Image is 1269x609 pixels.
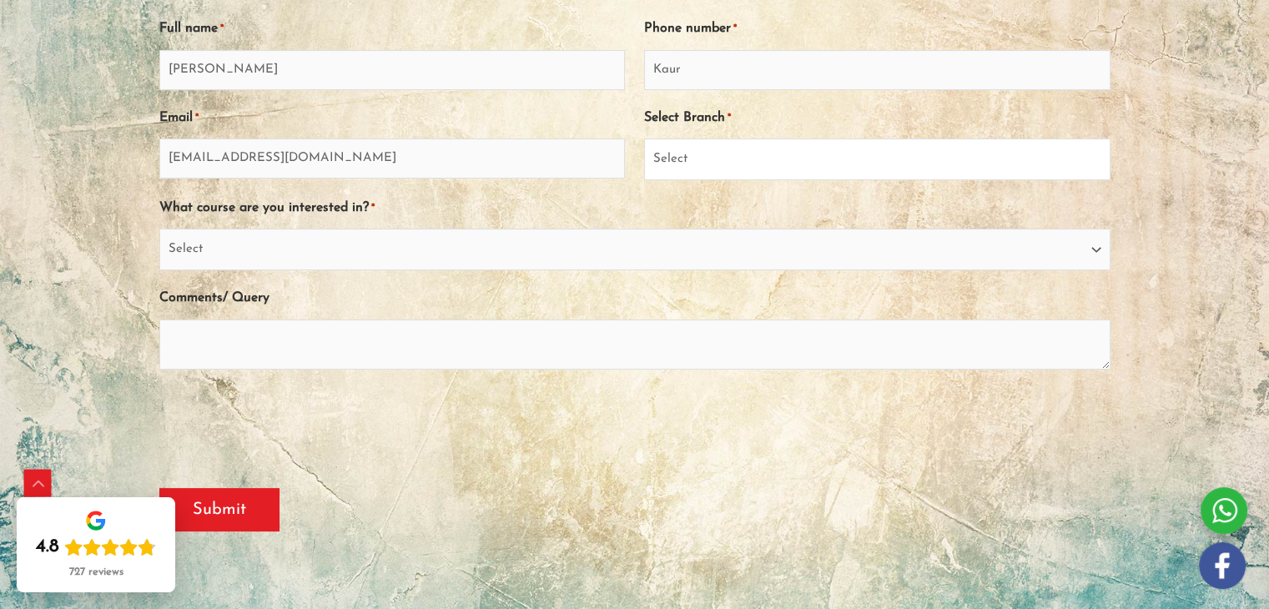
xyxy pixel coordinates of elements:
[159,393,413,458] iframe: reCAPTCHA
[159,104,199,132] label: Email
[1199,542,1246,589] img: white-facebook.png
[69,566,123,579] div: 727 reviews
[159,15,224,43] label: Full name
[159,284,269,312] label: Comments/ Query
[159,194,375,222] label: What course are you interested in?
[644,104,731,132] label: Select Branch
[159,488,279,531] input: Submit
[644,15,737,43] label: Phone number
[36,536,59,559] div: 4.8
[36,536,156,559] div: Rating: 4.8 out of 5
